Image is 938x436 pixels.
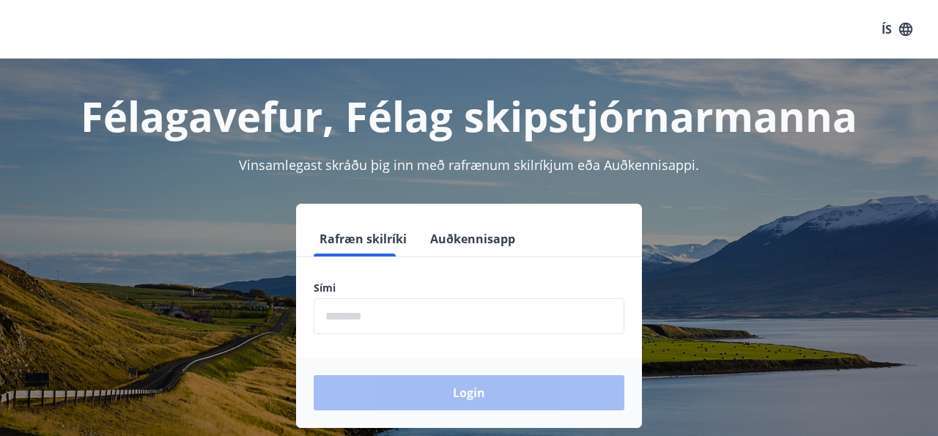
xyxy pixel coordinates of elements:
[18,88,920,144] h1: Félagavefur, Félag skipstjórnarmanna
[314,281,624,295] label: Sími
[239,156,699,174] span: Vinsamlegast skráðu þig inn með rafrænum skilríkjum eða Auðkennisappi.
[424,221,521,256] button: Auðkennisapp
[874,16,920,43] button: ÍS
[314,221,413,256] button: Rafræn skilríki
